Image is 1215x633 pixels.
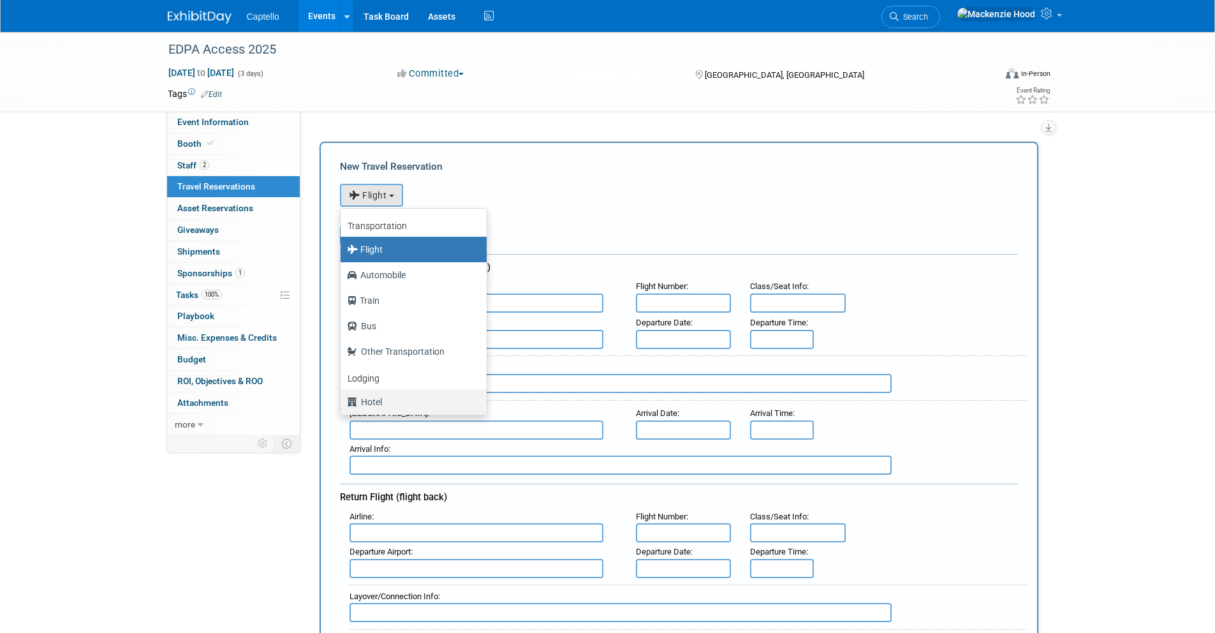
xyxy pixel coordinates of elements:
[347,290,474,311] label: Train
[176,290,222,300] span: Tasks
[167,414,300,435] a: more
[636,281,686,291] span: Flight Number
[636,408,679,418] small: :
[168,11,232,24] img: ExhibitDay
[237,70,263,78] span: (3 days)
[750,547,808,556] small: :
[167,392,300,413] a: Attachments
[168,87,222,100] td: Tags
[350,444,388,454] span: Arrival Info
[750,547,806,556] span: Departure Time
[750,408,793,418] span: Arrival Time
[347,316,474,336] label: Bus
[350,547,413,556] small: :
[7,5,659,19] body: Rich Text Area. Press ALT-0 for help.
[341,364,487,389] a: Lodging
[167,176,300,197] a: Travel Reservations
[347,392,474,412] label: Hotel
[340,184,403,207] button: Flight
[177,225,219,235] span: Giveaways
[274,435,300,452] td: Toggle Event Tabs
[195,68,207,78] span: to
[177,376,263,386] span: ROI, Objectives & ROO
[636,512,688,521] small: :
[750,512,807,521] span: Class/Seat Info
[167,306,300,327] a: Playbook
[705,70,864,80] span: [GEOGRAPHIC_DATA], [GEOGRAPHIC_DATA]
[167,263,300,284] a: Sponsorships1
[177,117,249,127] span: Event Information
[177,138,216,149] span: Booth
[636,318,693,327] small: :
[247,11,279,22] span: Captello
[1015,87,1050,94] div: Event Rating
[167,112,300,133] a: Event Information
[167,220,300,241] a: Giveaways
[177,181,255,191] span: Travel Reservations
[750,512,809,521] small: :
[235,268,245,278] span: 1
[350,444,390,454] small: :
[348,373,379,384] b: Lodging
[1006,68,1019,78] img: Format-Inperson.png
[347,239,474,260] label: Flight
[349,190,387,200] span: Flight
[750,318,806,327] span: Departure Time
[340,160,1018,174] div: New Travel Reservation
[201,90,222,99] a: Edit
[957,7,1036,21] img: Mackenzie Hood
[636,547,693,556] small: :
[167,285,300,306] a: Tasks100%
[175,419,195,429] span: more
[202,290,222,299] span: 100%
[750,408,795,418] small: :
[167,155,300,176] a: Staff2
[636,547,691,556] span: Departure Date
[899,12,928,22] span: Search
[750,281,809,291] small: :
[881,6,940,28] a: Search
[340,491,447,503] span: Return Flight (flight back)
[164,38,976,61] div: EDPA Access 2025
[636,318,691,327] span: Departure Date
[347,265,474,285] label: Automobile
[340,207,1018,226] div: Booking Confirmation Number:
[177,332,277,343] span: Misc. Expenses & Credits
[348,221,407,231] b: Transportation
[168,67,235,78] span: [DATE] [DATE]
[252,435,274,452] td: Personalize Event Tab Strip
[636,281,688,291] small: :
[167,198,300,219] a: Asset Reservations
[177,311,214,321] span: Playbook
[393,67,469,80] button: Committed
[350,547,411,556] span: Departure Airport
[177,398,228,408] span: Attachments
[167,371,300,392] a: ROI, Objectives & ROO
[350,512,374,521] small: :
[347,341,474,362] label: Other Transportation
[167,349,300,370] a: Budget
[177,203,253,213] span: Asset Reservations
[341,212,487,237] a: Transportation
[167,327,300,348] a: Misc. Expenses & Credits
[350,592,438,601] span: Layover/Connection Info
[207,140,214,147] i: Booth reservation complete
[920,66,1051,86] div: Event Format
[177,160,209,170] span: Staff
[167,133,300,154] a: Booth
[1020,69,1050,78] div: In-Person
[350,512,372,521] span: Airline
[750,281,807,291] span: Class/Seat Info
[200,160,209,170] span: 2
[350,592,440,601] small: :
[177,246,220,257] span: Shipments
[636,512,686,521] span: Flight Number
[177,354,206,364] span: Budget
[167,241,300,262] a: Shipments
[636,408,677,418] span: Arrival Date
[750,318,808,327] small: :
[177,268,245,278] span: Sponsorships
